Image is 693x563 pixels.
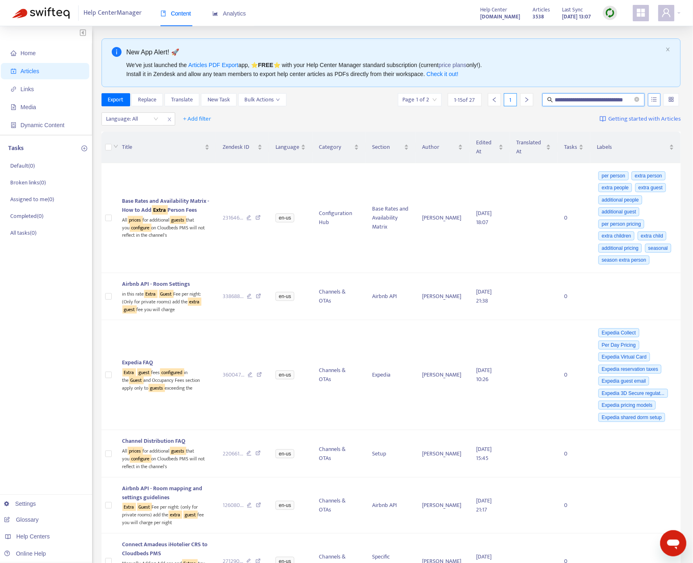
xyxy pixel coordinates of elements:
[159,290,174,298] sqkw: Guest
[137,503,152,511] sqkw: Guest
[636,8,646,18] span: appstore
[635,183,666,192] span: extra guest
[470,132,510,163] th: Edited At
[366,430,415,477] td: Setup
[558,273,590,320] td: 0
[12,7,70,19] img: Swifteq
[144,290,158,298] sqkw: Extra
[275,213,294,222] span: en-us
[600,116,606,122] img: image-link
[122,196,210,215] span: Base Rates and Availability Matrix - How to Add Person Fees
[476,287,492,305] span: [DATE] 21:38
[517,138,545,156] span: Translated At
[81,146,87,151] span: plus-circle
[112,47,122,57] span: info-circle
[183,114,212,124] span: + Add filter
[598,244,642,253] span: additional pricing
[533,12,544,21] strong: 3538
[245,95,280,104] span: Bulk Actions
[223,370,244,379] span: 360047 ...
[415,320,470,430] td: [PERSON_NAME]
[476,496,492,514] span: [DATE] 21:17
[598,183,632,192] span: extra people
[238,93,287,106] button: Bulk Actionsdown
[128,447,143,455] sqkw: prices
[366,478,415,534] td: Airbnb API
[590,132,681,163] th: Labels
[558,320,590,430] td: 0
[312,478,366,534] td: Channels & OTAs
[84,5,142,21] span: Help Center Manager
[598,401,656,410] span: Expedia pricing models
[312,320,366,430] td: Channels & OTAs
[645,244,671,253] span: seasonal
[130,455,151,463] sqkw: configure
[188,62,238,68] a: Articles PDF Export
[223,143,256,152] span: Zendesk ID
[10,161,35,170] p: Default ( 0 )
[10,212,43,220] p: Completed ( 0 )
[558,430,590,477] td: 0
[11,86,16,92] span: link
[492,97,497,103] span: left
[558,132,590,163] th: Tasks
[122,279,190,289] span: Airbnb API - Room Settings
[188,298,201,306] sqkw: extra
[102,93,130,106] button: Export
[415,273,470,320] td: [PERSON_NAME]
[11,104,16,110] span: file-image
[113,144,118,149] span: down
[128,216,143,224] sqkw: prices
[122,289,210,313] div: in this rate Fee per night: (Only for private rooms) add the fee you will charge
[634,97,639,102] span: close-circle
[177,112,218,126] button: + Add filter
[312,163,366,273] td: Configuration Hub
[605,8,615,18] img: sync.dc5367851b00ba804db3.png
[666,47,670,52] button: close
[137,368,151,377] sqkw: guest
[126,47,663,57] div: New App Alert! 🚀
[476,138,497,156] span: Edited At
[366,163,415,273] td: Base Rates and Availability Matrix
[171,95,193,104] span: Translate
[20,122,64,128] span: Dynamic Content
[122,143,203,152] span: Title
[160,10,191,17] span: Content
[8,144,24,153] p: Tasks
[11,122,16,128] span: container
[10,229,36,237] p: All tasks ( 0 )
[223,292,244,301] span: 338688 ...
[20,50,36,56] span: Home
[149,384,165,392] sqkw: guests
[170,447,186,455] sqkw: guests
[562,12,591,21] strong: [DATE] 13:07
[480,12,520,21] strong: [DOMAIN_NAME]
[598,389,668,398] span: Expedia 3D Secure regulat...
[126,61,663,79] div: We've just launched the app, ⭐ ⭐️ with your Help Center Manager standard subscription (current on...
[598,413,665,422] span: Expedia shared dorm setup
[275,143,299,152] span: Language
[275,370,294,379] span: en-us
[598,207,639,216] span: additional guest
[661,8,671,18] span: user
[319,143,352,152] span: Category
[504,93,517,106] div: 1
[165,93,199,106] button: Translate
[20,68,39,74] span: Articles
[131,93,163,106] button: Replace
[476,366,492,384] span: [DATE] 10:26
[415,478,470,534] td: [PERSON_NAME]
[11,68,16,74] span: account-book
[533,5,550,14] span: Articles
[372,143,402,152] span: Section
[212,11,218,16] span: area-chart
[116,132,216,163] th: Title
[476,444,492,463] span: [DATE] 15:45
[152,205,168,215] sqkw: Extra
[122,446,210,470] div: All for additional that you on Cloudbeds PMS will not reflect in the channel's
[415,430,470,477] td: [PERSON_NAME]
[597,143,668,152] span: Labels
[10,178,46,187] p: Broken links ( 0 )
[598,328,639,337] span: Expedia Collect
[10,195,54,204] p: Assigned to me ( 0 )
